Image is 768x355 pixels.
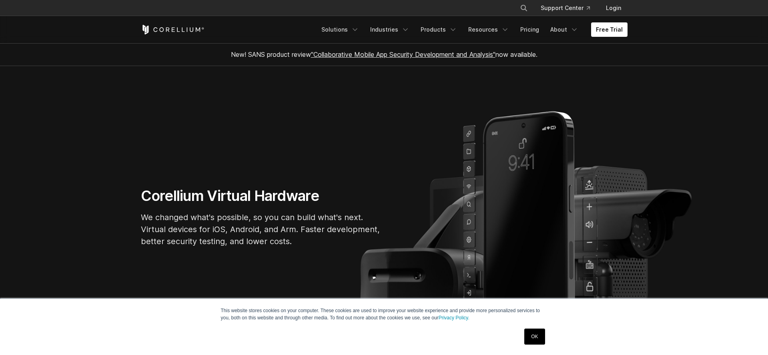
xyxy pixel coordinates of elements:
a: Corellium Home [141,25,205,34]
a: Solutions [317,22,364,37]
a: About [545,22,583,37]
a: Pricing [515,22,544,37]
a: Products [416,22,462,37]
p: We changed what's possible, so you can build what's next. Virtual devices for iOS, Android, and A... [141,211,381,247]
p: This website stores cookies on your computer. These cookies are used to improve your website expe... [221,307,547,321]
h1: Corellium Virtual Hardware [141,187,381,205]
div: Navigation Menu [317,22,628,37]
div: Navigation Menu [510,1,628,15]
button: Search [517,1,531,15]
a: OK [524,329,545,345]
a: Privacy Policy. [439,315,469,321]
a: Industries [365,22,414,37]
a: Free Trial [591,22,628,37]
span: New! SANS product review now available. [231,50,537,58]
a: Resources [463,22,514,37]
a: "Collaborative Mobile App Security Development and Analysis" [311,50,495,58]
a: Support Center [534,1,596,15]
a: Login [600,1,628,15]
